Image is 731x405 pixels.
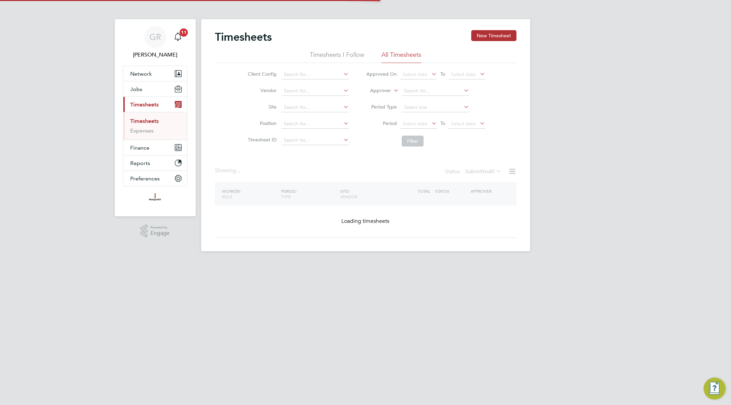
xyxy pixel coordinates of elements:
a: Go to home page [123,193,187,204]
span: Network [130,71,152,77]
label: Client Config [246,71,277,77]
li: Timesheets I Follow [310,51,364,63]
input: Search for... [281,136,349,145]
input: Search for... [281,86,349,96]
span: Goncalo Rodrigues [123,51,187,59]
span: To [438,119,447,128]
input: Search for... [281,103,349,112]
span: Select date [403,121,427,127]
button: Jobs [123,81,187,97]
label: Vendor [246,87,277,93]
div: Timesheets [123,112,187,140]
button: Network [123,66,187,81]
input: Search for... [281,119,349,129]
h2: Timesheets [215,30,272,44]
button: New Timesheet [471,30,516,41]
span: 0 [491,168,495,175]
span: Engage [150,230,170,236]
input: Search for... [402,86,469,96]
div: Showing [215,167,242,174]
span: 11 [180,28,188,37]
img: madigangill-logo-retina.png [147,193,163,204]
nav: Main navigation [115,19,196,216]
button: Reports [123,155,187,170]
button: Filter [402,136,424,147]
label: Approver [360,87,391,94]
a: GR[PERSON_NAME] [123,26,187,59]
a: Timesheets [130,118,159,124]
span: Timesheets [130,101,159,108]
span: To [438,69,447,78]
input: Search for... [281,70,349,79]
label: Position [246,120,277,126]
label: Approved On [366,71,397,77]
a: Powered byEngage [141,225,170,238]
button: Finance [123,140,187,155]
span: Select date [403,71,427,77]
span: Reports [130,160,150,166]
label: Period [366,120,397,126]
label: Site [246,104,277,110]
span: Jobs [130,86,142,92]
label: Timesheet ID [246,137,277,143]
button: Engage Resource Center [704,378,726,400]
span: GR [149,33,161,41]
label: Period Type [366,104,397,110]
a: 11 [171,26,185,48]
a: Expenses [130,127,154,134]
li: All Timesheets [381,51,421,63]
span: Finance [130,144,149,151]
span: Select date [451,121,476,127]
span: Preferences [130,175,160,182]
span: ... [236,167,240,174]
label: Submitted [465,168,501,175]
div: Status [445,167,503,177]
button: Timesheets [123,97,187,112]
button: Preferences [123,171,187,186]
span: Powered by [150,225,170,230]
input: Select one [402,103,469,112]
span: Select date [451,71,476,77]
